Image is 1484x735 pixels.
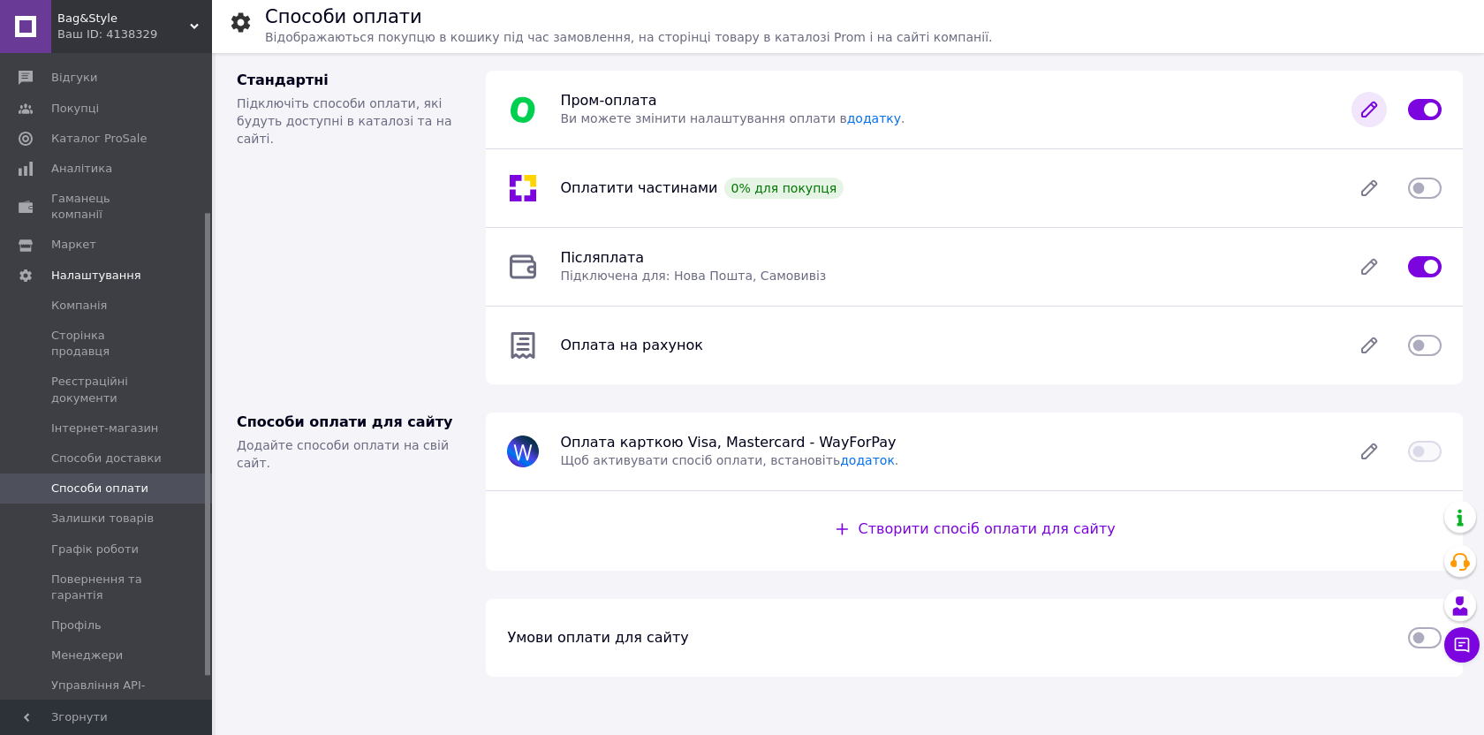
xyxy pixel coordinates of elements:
span: Підключіть способи оплати, які будуть доступні в каталозі та на сайті. [237,96,451,146]
span: Профіль [51,618,102,633]
div: 0% для покупця [724,178,844,199]
span: Покупці [51,101,99,117]
a: додаток [840,453,895,467]
span: Оплата на рахунок [560,337,702,353]
span: Компанія [51,298,107,314]
div: Створити спосіб оплати для сайту [834,519,1116,540]
span: Інтернет-магазин [51,421,158,436]
span: Способи оплати для сайту [237,413,453,430]
span: Аналітика [51,161,112,177]
span: Способи доставки [51,451,162,466]
a: додатку [847,111,901,125]
span: Стандартні [237,72,329,88]
span: Управління API-токенами [51,678,163,709]
span: Каталог ProSale [51,131,147,147]
span: Гаманець компанії [51,191,163,223]
span: Додайте способи оплати на свій сайт. [237,438,449,470]
span: Оплатити частинами [560,179,717,196]
span: Реєстраційні документи [51,374,163,405]
span: Умови оплати для сайту [507,629,688,646]
span: Ви можете змінити налаштування оплати в . [560,111,905,125]
div: Ваш ID: 4138329 [57,27,212,42]
span: Післяплата [560,249,644,266]
span: Повернення та гарантія [51,572,163,603]
span: Bag&Style [57,11,190,27]
span: Графік роботи [51,542,139,557]
span: Сторінка продавця [51,328,163,360]
h1: Способи оплати [265,6,422,27]
button: Чат з покупцем [1444,627,1480,663]
span: Щоб активувати спосіб оплати, встановіть . [560,453,898,467]
span: Маркет [51,237,96,253]
span: Створити спосіб оплати для сайту [859,520,1116,537]
span: Налаштування [51,268,141,284]
span: Залишки товарів [51,511,154,527]
span: Відгуки [51,70,97,86]
span: Підключена для: Нова Пошта, Самовивіз [560,269,826,283]
span: Оплата карткою Visa, Mastercard - WayForPay [560,434,896,451]
span: Пром-оплата [560,92,656,109]
span: Відображаються покупцю в кошику під час замовлення, на сторінці товару в каталозі Prom і на сайті... [265,30,992,44]
span: Менеджери [51,648,123,663]
span: Способи оплати [51,481,148,496]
